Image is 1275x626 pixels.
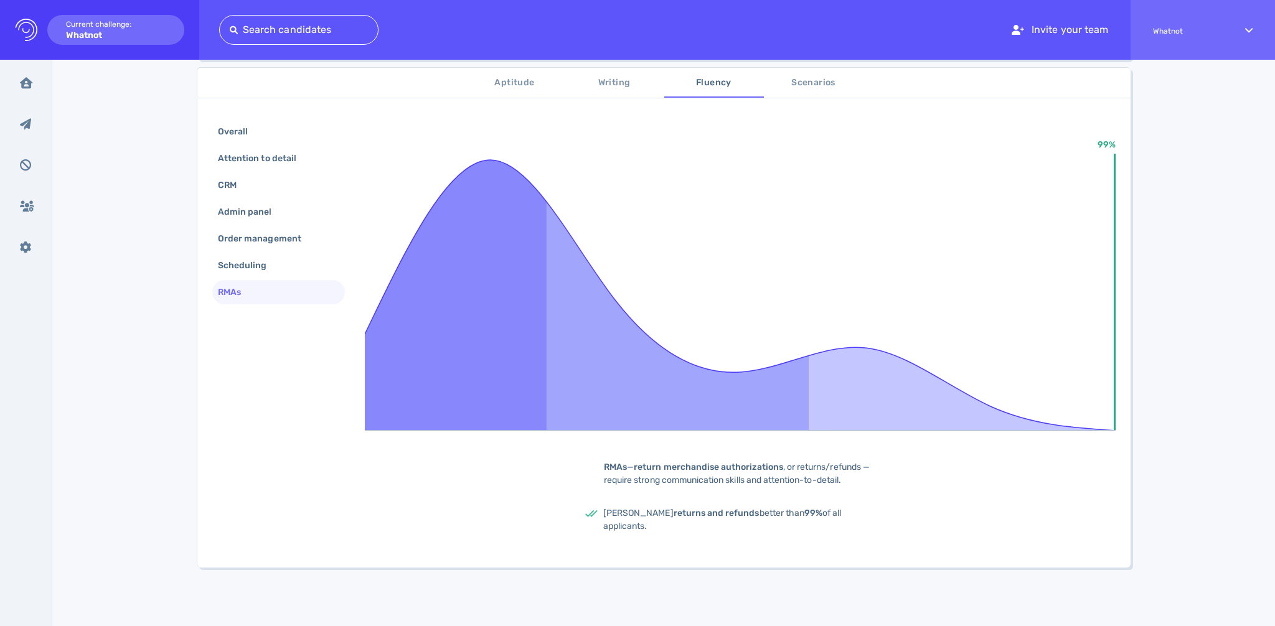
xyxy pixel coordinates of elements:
[674,508,760,518] b: returns and refunds
[215,203,287,221] div: Admin panel
[572,75,657,91] span: Writing
[215,230,316,248] div: Order management
[215,256,282,274] div: Scheduling
[473,75,557,91] span: Aptitude
[215,176,252,194] div: CRM
[1098,139,1116,150] text: 99%
[672,75,756,91] span: Fluency
[804,508,822,518] b: 99%
[604,462,627,472] b: RMAs
[215,283,256,301] div: RMAs
[603,508,842,531] span: [PERSON_NAME] better than of all applicants.
[585,460,896,487] div: — , or returns/refunds — require strong communication skills and attention-to-detail.
[215,123,263,141] div: Overall
[771,75,856,91] span: Scenarios
[634,462,783,472] b: return merchandise authorizations
[215,149,311,167] div: Attention to detail
[1153,27,1223,35] span: Whatnot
